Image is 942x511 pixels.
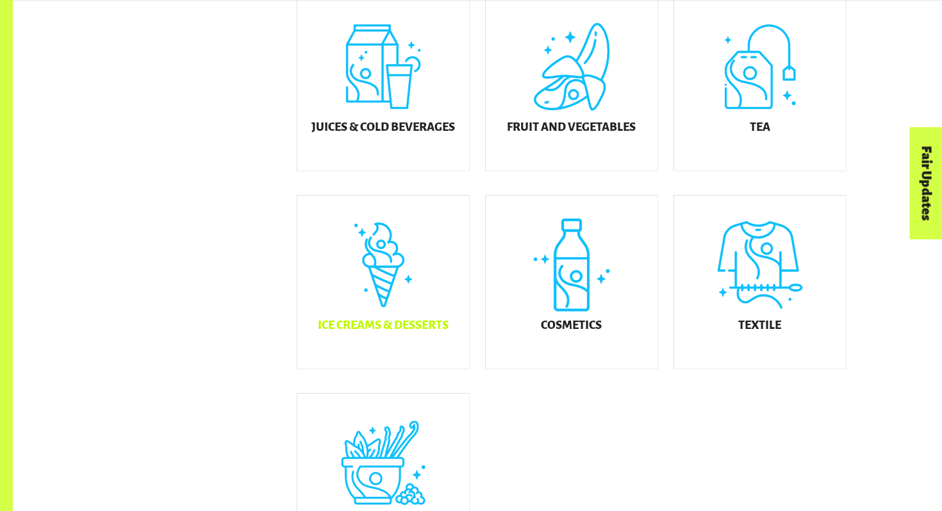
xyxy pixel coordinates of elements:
[297,195,470,369] a: Ice Creams & Desserts
[673,195,847,369] a: Textile
[738,319,781,332] h5: Textile
[311,121,455,134] h5: Juices & Cold Beverages
[318,319,449,332] h5: Ice Creams & Desserts
[507,121,636,134] h5: Fruit and Vegetables
[541,319,602,332] h5: Cosmetics
[750,121,770,134] h5: Tea
[485,195,658,369] a: Cosmetics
